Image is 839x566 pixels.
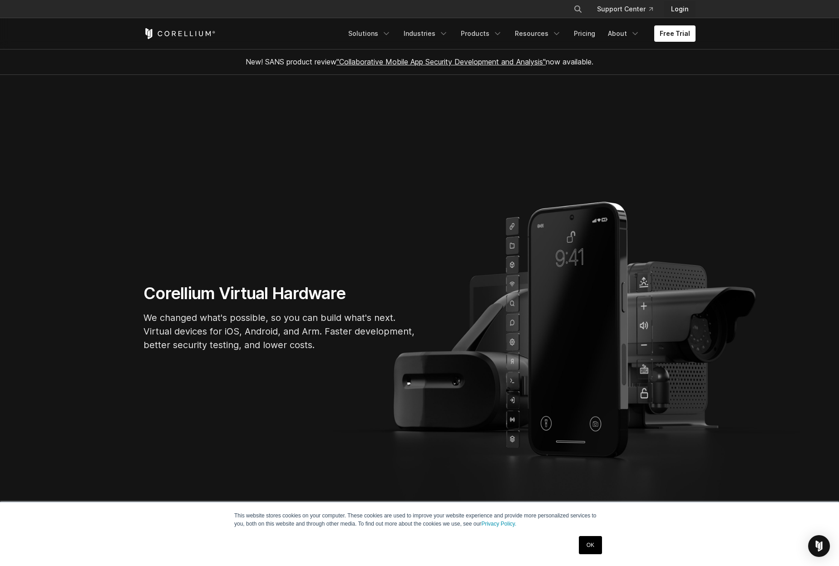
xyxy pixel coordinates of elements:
a: Support Center [590,1,660,17]
p: We changed what's possible, so you can build what's next. Virtual devices for iOS, Android, and A... [143,311,416,352]
a: Privacy Policy. [481,521,516,527]
a: Free Trial [654,25,696,42]
a: Industries [398,25,454,42]
p: This website stores cookies on your computer. These cookies are used to improve your website expe... [234,512,605,528]
a: Pricing [568,25,601,42]
a: Resources [509,25,567,42]
a: OK [579,536,602,554]
a: About [602,25,645,42]
a: "Collaborative Mobile App Security Development and Analysis" [336,57,546,66]
a: Corellium Home [143,28,216,39]
a: Solutions [343,25,396,42]
button: Search [570,1,586,17]
a: Products [455,25,508,42]
div: Open Intercom Messenger [808,535,830,557]
a: Login [664,1,696,17]
div: Navigation Menu [563,1,696,17]
h1: Corellium Virtual Hardware [143,283,416,304]
span: New! SANS product review now available. [246,57,593,66]
div: Navigation Menu [343,25,696,42]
